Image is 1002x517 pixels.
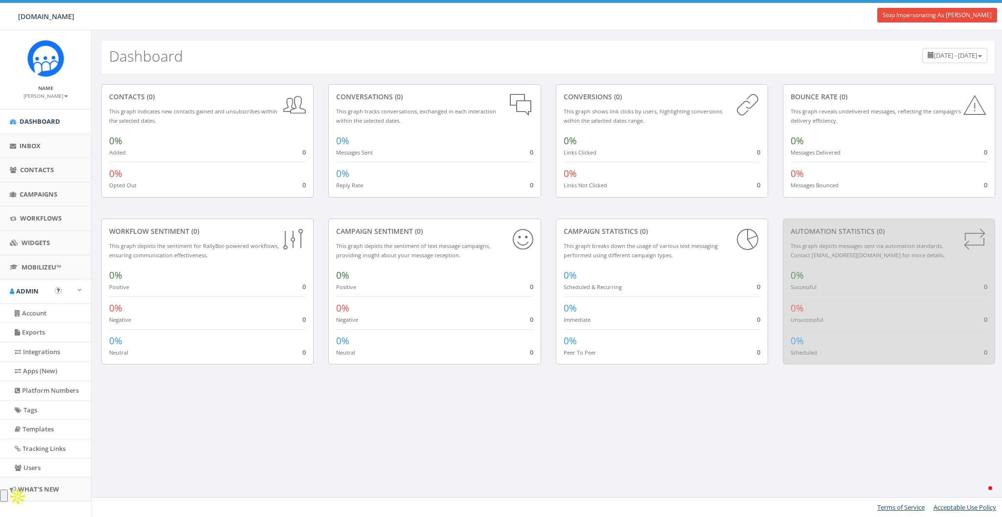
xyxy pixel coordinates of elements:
small: This graph tracks conversations, exchanged in each interaction within the selected dates. [336,108,496,124]
h2: Dashboard [109,48,183,64]
span: 0 [302,315,306,324]
small: Messages Sent [336,149,373,156]
small: This graph depicts messages sent via automation standards. Contact [EMAIL_ADDRESS][DOMAIN_NAME] f... [791,242,945,259]
small: Messages Delivered [791,149,841,156]
div: conversions [564,92,760,102]
span: 0 [757,148,760,157]
span: 0 [757,180,760,189]
span: (0) [612,92,622,101]
span: 0% [336,135,349,147]
small: Scheduled [791,349,817,356]
small: Added [109,149,126,156]
small: This graph depicts the sentiment for RallyBot-powered workflows, ensuring communication effective... [109,242,279,259]
small: Positive [109,283,129,291]
span: 0 [302,148,306,157]
span: Contacts [20,165,54,174]
small: Successful [791,283,817,291]
span: 0% [336,335,349,347]
small: This graph depicts the sentiment of text message campaigns, providing insight about your message ... [336,242,490,259]
small: This graph reveals undelivered messages, reflecting the campaign's delivery efficiency. [791,108,961,124]
small: Unsuccessful [791,316,823,323]
span: 0 [757,282,760,291]
span: 0 [530,282,533,291]
small: Neutral [336,349,355,356]
span: 0% [564,302,577,315]
span: 0 [984,315,987,324]
small: This graph breaks down the usage of various text messaging performed using different campaign types. [564,242,718,259]
button: Open In-App Guide [55,287,62,294]
span: [DATE] - [DATE] [934,51,977,60]
img: Rally_Corp_Icon.png [27,40,64,77]
span: 0 [302,282,306,291]
span: 0 [757,315,760,324]
span: 0% [109,269,122,282]
small: [PERSON_NAME] [23,92,68,99]
small: This graph shows link clicks by users, highlighting conversions within the selected dates range. [564,108,722,124]
span: 0% [109,135,122,147]
span: 0% [336,302,349,315]
span: 0 [302,348,306,357]
span: 0 [530,315,533,324]
div: Automation Statistics [791,226,987,236]
span: 0 [302,180,306,189]
small: Negative [336,316,358,323]
span: Workflows [20,214,62,223]
span: (0) [189,226,199,236]
small: Peer To Peer [564,349,596,356]
a: [PERSON_NAME] [23,91,68,100]
a: Terms of Service [877,503,925,512]
span: 0% [564,335,577,347]
iframe: Intercom live chat [969,484,992,507]
span: 0% [336,167,349,180]
span: (0) [638,226,648,236]
span: 0 [984,148,987,157]
span: (0) [393,92,403,101]
span: 0% [109,302,122,315]
span: 0% [336,269,349,282]
span: 0% [109,167,122,180]
div: Campaign Statistics [564,226,760,236]
span: 0% [564,135,577,147]
small: Immediate [564,316,591,323]
div: contacts [109,92,306,102]
span: MobilizeU™ [22,263,61,271]
span: 0% [791,167,804,180]
span: 0 [984,180,987,189]
span: (0) [838,92,847,101]
small: This graph indicates new contacts gained and unsubscribes within the selected dates. [109,108,277,124]
span: 0 [984,348,987,357]
span: 0% [564,167,577,180]
small: Positive [336,283,356,291]
span: Inbox [20,141,41,150]
span: Campaigns [20,190,57,199]
div: Workflow Sentiment [109,226,306,236]
div: Campaign Sentiment [336,226,533,236]
span: (0) [145,92,155,101]
a: Stop Impersonating As [PERSON_NAME] [877,8,997,22]
span: (0) [875,226,885,236]
span: 0% [791,302,804,315]
small: Scheduled & Recurring [564,283,622,291]
a: Acceptable Use Policy [934,503,996,512]
small: Name [38,85,53,91]
small: Negative [109,316,131,323]
span: Widgets [22,238,50,247]
small: Neutral [109,349,128,356]
span: 0 [530,148,533,157]
span: 0 [530,180,533,189]
span: [DOMAIN_NAME] [18,12,74,21]
span: 0 [984,282,987,291]
span: 0% [791,269,804,282]
small: Links Clicked [564,149,596,156]
span: 0% [564,269,577,282]
div: Bounce Rate [791,92,987,102]
span: 0 [530,348,533,357]
span: Dashboard [20,117,60,126]
img: Apollo [8,487,27,506]
small: Opted Out [109,181,137,189]
span: What's New [18,485,59,494]
small: Messages Bounced [791,181,839,189]
span: 0% [791,335,804,347]
span: Admin [16,287,39,295]
small: Links Not Clicked [564,181,607,189]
